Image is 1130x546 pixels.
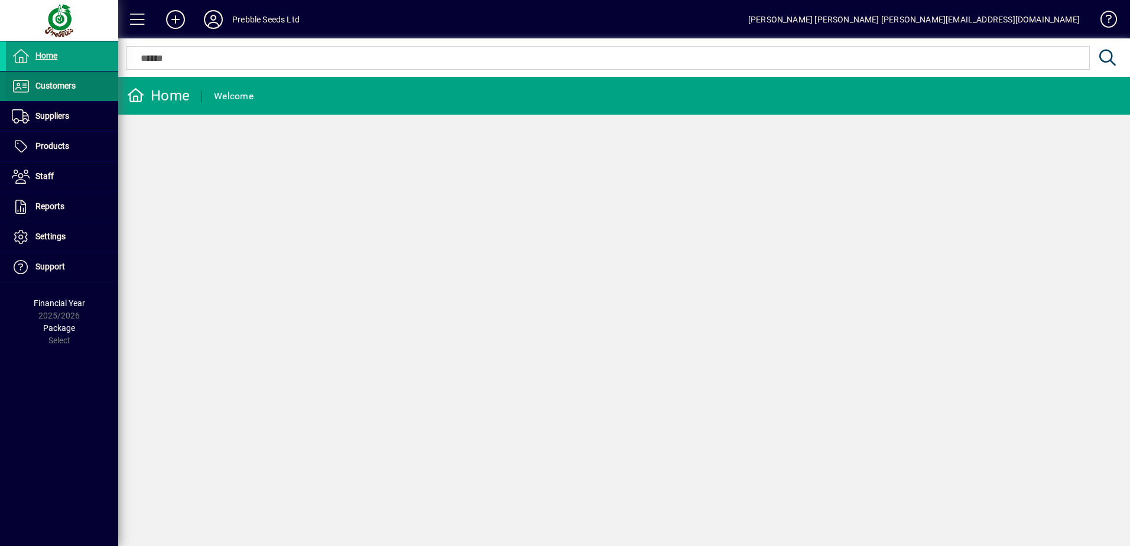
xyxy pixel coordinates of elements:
[194,9,232,30] button: Profile
[6,132,118,161] a: Products
[1092,2,1115,41] a: Knowledge Base
[6,102,118,131] a: Suppliers
[232,10,300,29] div: Prebble Seeds Ltd
[35,141,69,151] span: Products
[43,323,75,333] span: Package
[6,71,118,101] a: Customers
[6,162,118,191] a: Staff
[6,222,118,252] a: Settings
[34,298,85,308] span: Financial Year
[35,111,69,121] span: Suppliers
[35,51,57,60] span: Home
[748,10,1080,29] div: [PERSON_NAME] [PERSON_NAME] [PERSON_NAME][EMAIL_ADDRESS][DOMAIN_NAME]
[127,86,190,105] div: Home
[35,262,65,271] span: Support
[35,201,64,211] span: Reports
[6,192,118,222] a: Reports
[35,171,54,181] span: Staff
[35,232,66,241] span: Settings
[157,9,194,30] button: Add
[214,87,254,106] div: Welcome
[35,81,76,90] span: Customers
[6,252,118,282] a: Support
